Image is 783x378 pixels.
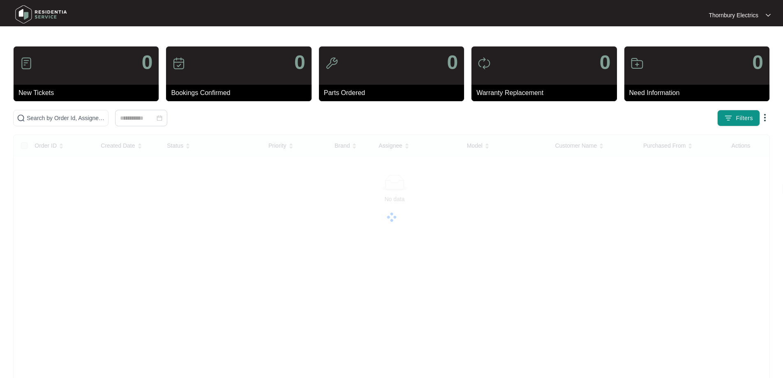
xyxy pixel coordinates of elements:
img: dropdown arrow [766,13,771,17]
img: icon [172,57,185,70]
span: Filters [736,114,753,123]
img: search-icon [17,114,25,122]
p: Thornbury Electrics [709,11,758,19]
img: icon [20,57,33,70]
img: icon [631,57,644,70]
button: filter iconFilters [717,110,760,126]
input: Search by Order Id, Assignee Name, Customer Name, Brand and Model [27,114,105,123]
p: 0 [752,53,763,72]
p: 0 [142,53,153,72]
img: filter icon [724,114,732,122]
p: 0 [600,53,611,72]
p: Need Information [629,88,769,98]
p: Parts Ordered [324,88,464,98]
img: residentia service logo [12,2,70,27]
p: Bookings Confirmed [171,88,311,98]
p: Warranty Replacement [476,88,617,98]
p: New Tickets [18,88,159,98]
p: 0 [294,53,305,72]
p: 0 [447,53,458,72]
img: icon [478,57,491,70]
img: icon [325,57,338,70]
img: dropdown arrow [760,113,770,123]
